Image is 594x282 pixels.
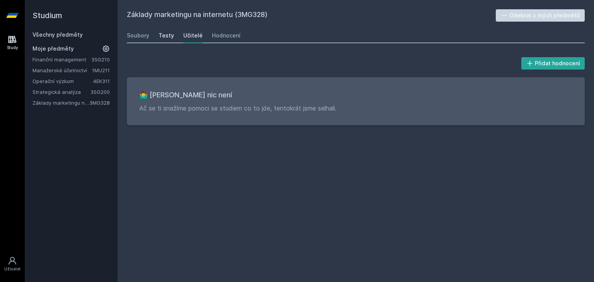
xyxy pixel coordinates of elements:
[32,31,83,38] a: Všechny předměty
[159,28,174,43] a: Testy
[183,32,203,39] div: Učitelé
[89,100,110,106] a: 3MG328
[496,9,585,22] button: Odebrat z mých předmětů
[212,28,241,43] a: Hodnocení
[183,28,203,43] a: Učitelé
[90,89,110,95] a: 3SG200
[2,31,23,54] a: Study
[93,78,110,84] a: 4EK311
[139,104,572,113] p: Ač se ti snažíme pomoci se studiem co to jde, tentokrát jsme selhali.
[4,266,20,272] div: Uživatel
[139,90,572,100] h3: 🤷‍♂️ [PERSON_NAME] nic není
[32,45,74,53] span: Moje předměty
[127,9,496,22] h2: Základy marketingu na internetu (3MG328)
[127,32,149,39] div: Soubory
[91,56,110,63] a: 3SG210
[32,66,92,74] a: Manažerské účetnictví
[92,67,110,73] a: 1MU211
[159,32,174,39] div: Testy
[7,45,18,51] div: Study
[2,252,23,276] a: Uživatel
[521,57,585,70] button: Přidat hodnocení
[32,56,91,63] a: Finanční management
[32,77,93,85] a: Operační výzkum
[127,28,149,43] a: Soubory
[212,32,241,39] div: Hodnocení
[32,99,89,107] a: Základy marketingu na internetu
[32,88,90,96] a: Strategická analýza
